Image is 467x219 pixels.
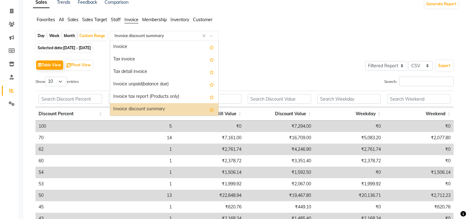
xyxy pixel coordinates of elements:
td: ₹2,378.72 [314,155,384,167]
label: Show entries [35,77,79,86]
div: Invoice discount summary [110,103,218,116]
input: Search: [399,77,454,86]
span: All [59,17,64,22]
td: ₹2,378.72 [175,155,245,167]
td: ₹3,351.40 [245,155,314,167]
label: Search: [384,77,454,86]
td: 1 [105,144,175,155]
td: ₹19,467.80 [245,190,314,201]
td: ₹22,848.94 [175,190,245,201]
input: Search Discount Value [248,94,311,104]
td: 1 [105,201,175,213]
td: ₹1,999.92 [175,178,245,190]
span: Inventory [170,17,189,22]
input: Search Discount Percent [39,94,102,104]
td: ₹620.76 [384,201,454,213]
span: Sales [68,17,78,22]
td: ₹4,246.90 [245,144,314,155]
td: 54 [35,167,105,178]
td: ₹20,136.71 [314,190,384,201]
td: ₹1,999.92 [314,178,384,190]
div: Tax detail invoice [110,66,218,78]
td: 13 [105,190,175,201]
td: ₹0 [314,167,384,178]
button: Export [436,60,453,71]
td: 53 [35,178,105,190]
td: ₹0 [384,121,454,132]
td: ₹2,761.74 [314,144,384,155]
span: Selected date: [36,44,92,52]
input: Search Weekend [387,94,451,104]
td: ₹0 [384,178,454,190]
td: ₹0 [314,201,384,213]
input: Search Total Bills [108,94,172,104]
td: 45 [35,201,105,213]
button: Pivot View [65,60,92,70]
span: Staff [111,17,121,22]
th: Discount Value: activate to sort column ascending [245,107,314,121]
td: ₹7,161.00 [175,132,245,144]
span: Add this report to Favorites List [209,106,214,113]
span: Invoice [124,17,138,22]
td: 50 [35,190,105,201]
td: ₹2,712.23 [384,190,454,201]
td: 14 [105,132,175,144]
div: Day [36,31,46,40]
td: ₹5,083.20 [314,132,384,144]
th: Discount Percent: activate to sort column ascending [35,107,105,121]
button: Table View [36,60,63,70]
div: Custom Range [78,31,107,40]
th: Weekend: activate to sort column ascending [384,107,454,121]
span: Clear all [202,33,208,39]
img: pivot.png [67,63,71,68]
ng-dropdown-panel: Options list [110,40,219,116]
span: Favorites [37,17,55,22]
td: ₹2,761.74 [175,144,245,155]
td: 1 [105,178,175,190]
td: ₹16,709.00 [245,132,314,144]
td: ₹1,592.50 [245,167,314,178]
td: ₹7,294.00 [245,121,314,132]
th: Weekday: activate to sort column ascending [314,107,384,121]
input: Search Weekday [317,94,381,104]
div: Invoice [110,41,218,53]
div: Invoice unpaid(balance due) [110,78,218,91]
th: Total Bills: activate to sort column ascending [105,107,175,121]
span: Customer [193,17,212,22]
td: 1 [105,155,175,167]
td: ₹0 [384,144,454,155]
span: Add this report to Favorites List [209,43,214,51]
select: Showentries [45,77,67,86]
span: Add this report to Favorites List [209,56,214,63]
td: 1 [105,167,175,178]
td: ₹449.10 [245,201,314,213]
td: ₹2,067.00 [245,178,314,190]
div: Invoice tax report (Products only) [110,91,218,103]
span: Add this report to Favorites List [209,81,214,88]
span: [DATE] - [DATE] [63,45,91,50]
div: Tax invoice [110,53,218,66]
td: ₹620.76 [175,201,245,213]
td: 5 [105,121,175,132]
span: Add this report to Favorites List [209,68,214,76]
td: ₹0 [384,155,454,167]
span: Add this report to Favorites List [209,93,214,101]
div: Week [48,31,61,40]
span: Sales Target [82,17,107,22]
div: Month [62,31,77,40]
td: ₹1,506.14 [175,167,245,178]
td: 100 [35,121,105,132]
td: ₹2,077.80 [384,132,454,144]
td: 60 [35,155,105,167]
td: 70 [35,132,105,144]
td: ₹0 [314,121,384,132]
td: ₹1,506.14 [384,167,454,178]
td: 62 [35,144,105,155]
span: Membership [142,17,167,22]
td: ₹0 [175,121,245,132]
